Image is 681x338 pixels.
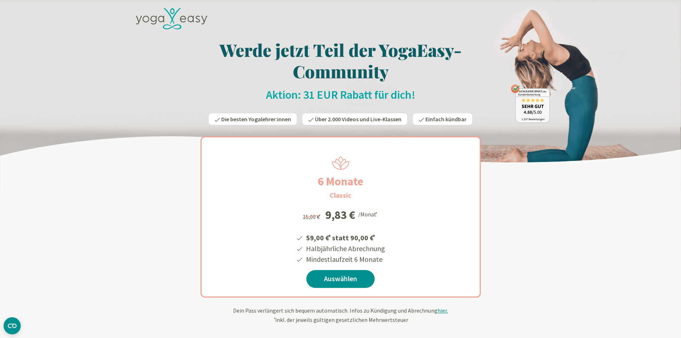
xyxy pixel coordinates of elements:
div: /Monat [358,209,379,219]
h1: Werde jetzt Teil der YogaEasy-Community [132,39,550,82]
span: 15,00 € [303,213,322,220]
button: CMP-Widget öffnen [4,317,21,334]
span: hier. [438,307,448,314]
div: Dein Pass verlängert sich bequem automatisch. Infos zu Kündigung und Abrechnung [132,306,550,324]
span: Über 2.000 Videos und Live-Klassen [315,116,401,123]
span: Einfach kündbar [425,116,467,123]
span: Die besten Yogalehrer:innen [221,116,291,123]
img: ausgezeichnet_badge.png [511,84,550,123]
li: Mindestlaufzeit 6 Monate [305,254,385,265]
li: 59,00 € statt 90,00 € [305,231,385,243]
a: Auswählen [306,270,375,288]
span: inkl. der jeweils gültigen gesetzlichen Mehrwertsteuer [273,316,408,323]
h3: Classic [330,190,351,201]
div: 9,83 € [325,209,355,221]
li: Halbjährliche Abrechnung [305,243,385,254]
h2: 6 Monate [301,173,380,190]
h2: Aktion: 31 EUR Rabatt für dich! [132,88,550,102]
